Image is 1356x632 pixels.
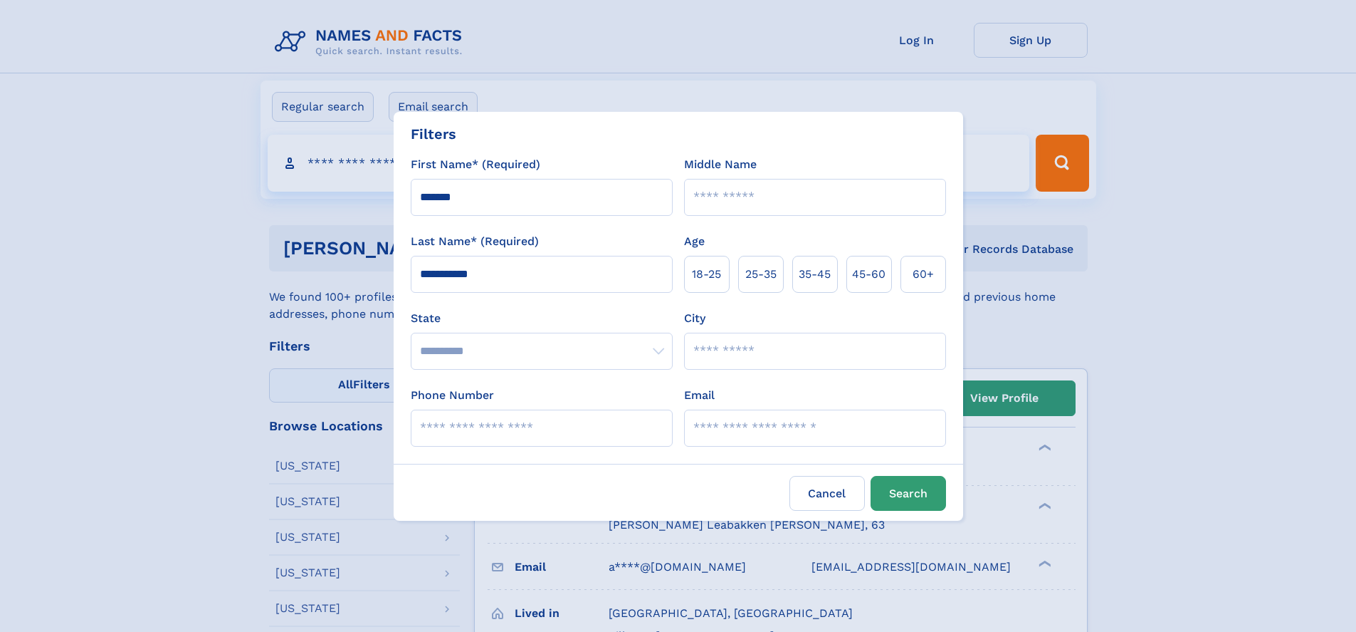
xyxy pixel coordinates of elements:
[852,266,885,283] span: 45‑60
[411,156,540,173] label: First Name* (Required)
[692,266,721,283] span: 18‑25
[789,476,865,511] label: Cancel
[871,476,946,511] button: Search
[411,123,456,145] div: Filters
[411,233,539,250] label: Last Name* (Required)
[684,233,705,250] label: Age
[799,266,831,283] span: 35‑45
[684,156,757,173] label: Middle Name
[411,310,673,327] label: State
[684,387,715,404] label: Email
[411,387,494,404] label: Phone Number
[913,266,934,283] span: 60+
[684,310,705,327] label: City
[745,266,777,283] span: 25‑35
